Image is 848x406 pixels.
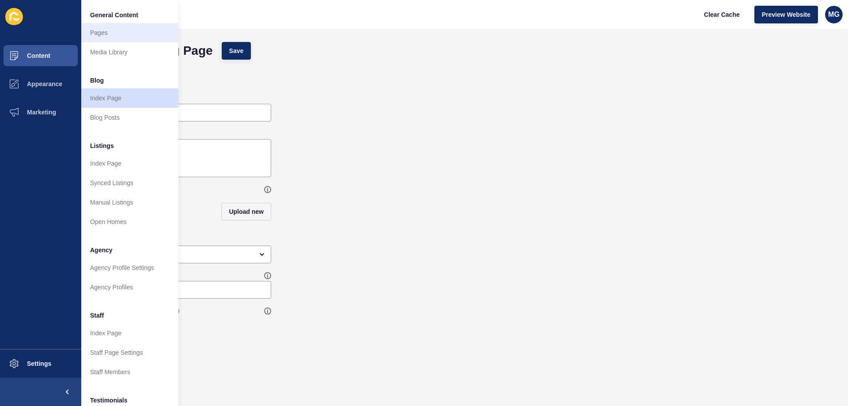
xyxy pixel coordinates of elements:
[81,362,178,382] a: Staff Members
[81,108,178,127] a: Blog Posts
[229,46,244,55] span: Save
[90,76,104,85] span: Blog
[704,10,740,19] span: Clear Cache
[697,6,747,23] button: Clear Cache
[90,141,114,150] span: Listings
[81,88,178,108] a: Index Page
[81,343,178,362] a: Staff Page Settings
[81,323,178,343] a: Index Page
[81,212,178,231] a: Open Homes
[95,246,271,263] div: open menu
[90,11,138,19] span: General Content
[81,42,178,62] a: Media Library
[81,173,178,193] a: Synced Listings
[754,6,818,23] button: Preview Website
[762,10,810,19] span: Preview Website
[90,396,128,405] span: Testimonials
[81,154,178,173] a: Index Page
[222,42,251,60] button: Save
[81,23,178,42] a: Pages
[229,207,264,216] span: Upload new
[81,258,178,277] a: Agency Profile Settings
[828,10,840,19] span: MG
[90,246,113,254] span: Agency
[81,277,178,297] a: Agency Profiles
[221,203,271,220] button: Upload new
[81,193,178,212] a: Manual Listings
[90,311,104,320] span: Staff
